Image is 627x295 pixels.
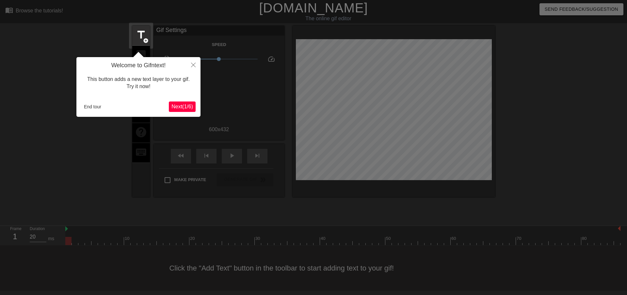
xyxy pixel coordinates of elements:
[81,102,104,112] button: End tour
[81,62,196,69] h4: Welcome to Gifntext!
[81,69,196,97] div: This button adds a new text layer to your gif. Try it now!
[186,57,201,72] button: Close
[169,101,196,112] button: Next
[171,104,193,109] span: Next ( 1 / 6 )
